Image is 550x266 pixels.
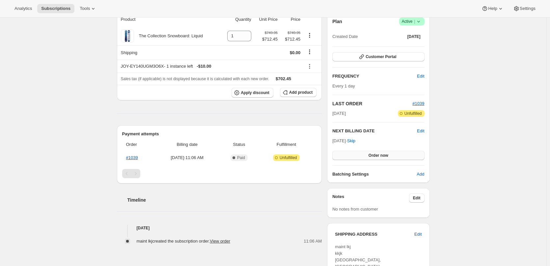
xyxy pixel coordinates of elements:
span: [DATE] · 11:06 AM [156,154,218,161]
div: The Collection Snowboard: Liquid [134,33,203,39]
span: Order now [369,153,388,158]
span: Sales tax (if applicable) is not displayed because it is calculated with each new order. [121,77,269,81]
span: Add product [289,90,313,95]
span: Edit [414,231,422,238]
th: Order [122,137,154,152]
span: Every 1 day [332,83,355,88]
th: Shipping [117,45,220,60]
span: Subscriptions [41,6,70,11]
button: #1039 [412,100,424,107]
button: Shipping actions [304,48,315,55]
h2: FREQUENCY [332,73,417,80]
button: Edit [410,229,426,240]
span: Skip [347,138,355,144]
button: Customer Portal [332,52,424,61]
span: Status [222,141,256,148]
span: Active [402,18,422,25]
span: Paid [237,155,245,160]
span: | [414,19,415,24]
span: No notes from customer [332,207,378,212]
h2: Plan [332,18,342,25]
button: Product actions [304,32,315,39]
th: Price [280,12,302,27]
h2: Timeline [127,197,322,203]
span: Add [417,171,424,178]
img: product img [121,29,134,43]
h2: Payment attempts [122,131,317,137]
button: Apply discount [232,88,273,98]
span: Billing date [156,141,218,148]
div: JOY-EY140UGM3O6X - 1 instance left [121,63,301,70]
span: maint lkj created the subscription order. [137,239,230,244]
span: [DATE] · [332,138,355,143]
small: $749.95 [288,31,300,35]
span: Settings [520,6,536,11]
button: Edit [417,128,424,134]
button: Add [413,169,428,180]
span: Edit [417,73,424,80]
nav: Pagination [122,169,317,178]
button: Order now [332,151,424,160]
span: Help [488,6,497,11]
button: Skip [343,136,359,146]
span: [DATE] [407,34,421,39]
span: Edit [413,195,421,201]
button: Analytics [11,4,36,13]
button: Edit [409,193,425,203]
button: Tools [76,4,100,13]
button: Subscriptions [37,4,74,13]
h3: SHIPPING ADDRESS [335,231,414,238]
span: $0.00 [290,50,301,55]
span: Apply discount [241,90,269,95]
button: Add product [280,88,316,97]
h4: [DATE] [117,225,322,231]
span: Unfulfilled [280,155,297,160]
span: [DATE] [332,110,346,117]
a: #1039 [412,101,424,106]
th: Quantity [220,12,253,27]
th: Unit Price [253,12,280,27]
button: [DATE] [403,32,425,41]
span: $712.45 [262,36,278,43]
a: View order [210,239,230,244]
span: Tools [80,6,90,11]
span: Created Date [332,33,358,40]
span: $702.45 [276,76,291,81]
span: 11:06 AM [304,238,322,245]
th: Product [117,12,220,27]
a: #1039 [126,155,138,160]
span: - $10.00 [197,63,211,70]
button: Edit [413,71,428,82]
span: Customer Portal [366,54,396,59]
h2: LAST ORDER [332,100,412,107]
h3: Notes [332,193,409,203]
span: $712.45 [282,36,300,43]
button: Help [478,4,508,13]
span: Fulfillment [260,141,313,148]
button: Settings [509,4,539,13]
small: $749.95 [265,31,278,35]
span: Unfulfilled [404,111,422,116]
h6: Batching Settings [332,171,417,178]
h2: NEXT BILLING DATE [332,128,417,134]
span: Analytics [14,6,32,11]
